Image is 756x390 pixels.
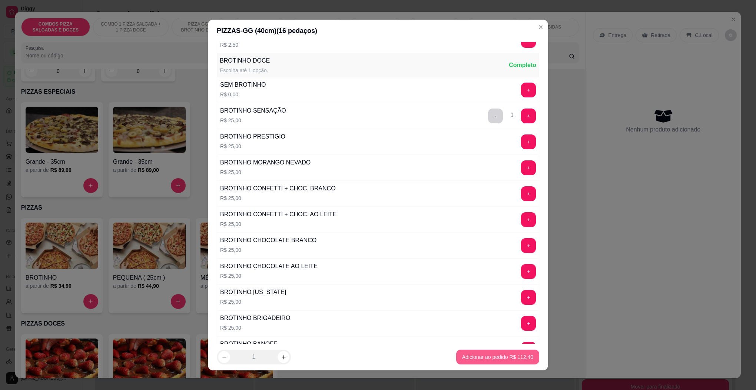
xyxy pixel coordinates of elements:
[220,194,336,202] div: R$ 25,00
[488,109,503,123] button: delete
[521,160,536,175] button: add
[220,143,285,150] div: R$ 25,00
[220,324,290,331] div: R$ 25,00
[220,220,336,228] div: R$ 25,00
[220,132,285,141] div: BROTINHO PRESTIGIO
[220,236,316,245] div: BROTINHO CHOCOLATE BRANCO
[521,134,536,149] button: add
[220,288,286,297] div: BROTINHO [US_STATE]
[456,350,539,364] button: Adicionar ao pedido R$ 112,40
[220,169,311,176] div: R$ 25,00
[521,186,536,201] button: add
[521,316,536,331] button: add
[252,353,256,361] p: 1
[220,314,290,323] div: BROTINHO BRIGADEIRO
[509,61,536,70] div: Completo
[521,290,536,305] button: add
[217,26,539,36] div: PIZZAS - GG (40cm) ( 16 pedaços)
[220,106,286,115] div: BROTINHO SENSAÇÃO
[220,298,286,306] div: R$ 25,00
[278,351,289,363] button: increase-product-quantity
[220,80,266,89] div: SEM BROTINHO
[220,117,286,124] div: R$ 25,00
[220,91,266,98] div: R$ 0,00
[220,272,318,280] div: R$ 25,00
[220,246,316,254] div: R$ 25,00
[220,184,336,193] div: BROTINHO CONFETTI + CHOC. BRANCO
[535,21,547,33] button: Close
[220,67,270,74] div: Escolha até 1 opção.
[521,342,536,357] button: add
[220,41,311,49] div: R$ 2,50
[521,264,536,279] button: add
[220,158,311,167] div: BROTINHO MORANGO NEVADO
[521,238,536,253] button: add
[510,111,514,120] div: 1
[220,340,277,349] div: BROTINHO BANOFF
[218,351,230,363] button: decrease-product-quantity
[220,210,336,219] div: BROTINHO CONFETTI + CHOC. AO LEITE
[521,212,536,227] button: add
[521,83,536,97] button: add
[220,56,270,65] div: BROTINHO DOCE
[521,109,536,123] button: add
[220,262,318,271] div: BROTINHO CHOCOLATE AO LEITE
